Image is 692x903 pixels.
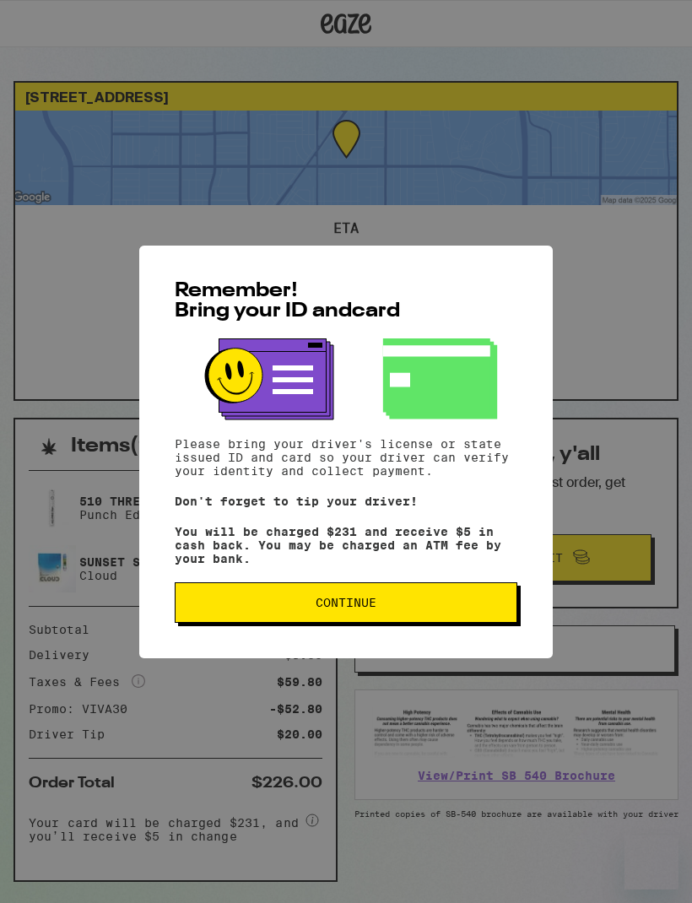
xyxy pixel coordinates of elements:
p: Please bring your driver's license or state issued ID and card so your driver can verify your ide... [175,437,517,478]
span: Remember! Bring your ID and card [175,281,400,322]
p: Don't forget to tip your driver! [175,495,517,508]
button: Continue [175,582,517,623]
iframe: Button to launch messaging window [624,835,678,889]
span: Continue [316,597,376,608]
p: You will be charged $231 and receive $5 in cash back. You may be charged an ATM fee by your bank. [175,525,517,565]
